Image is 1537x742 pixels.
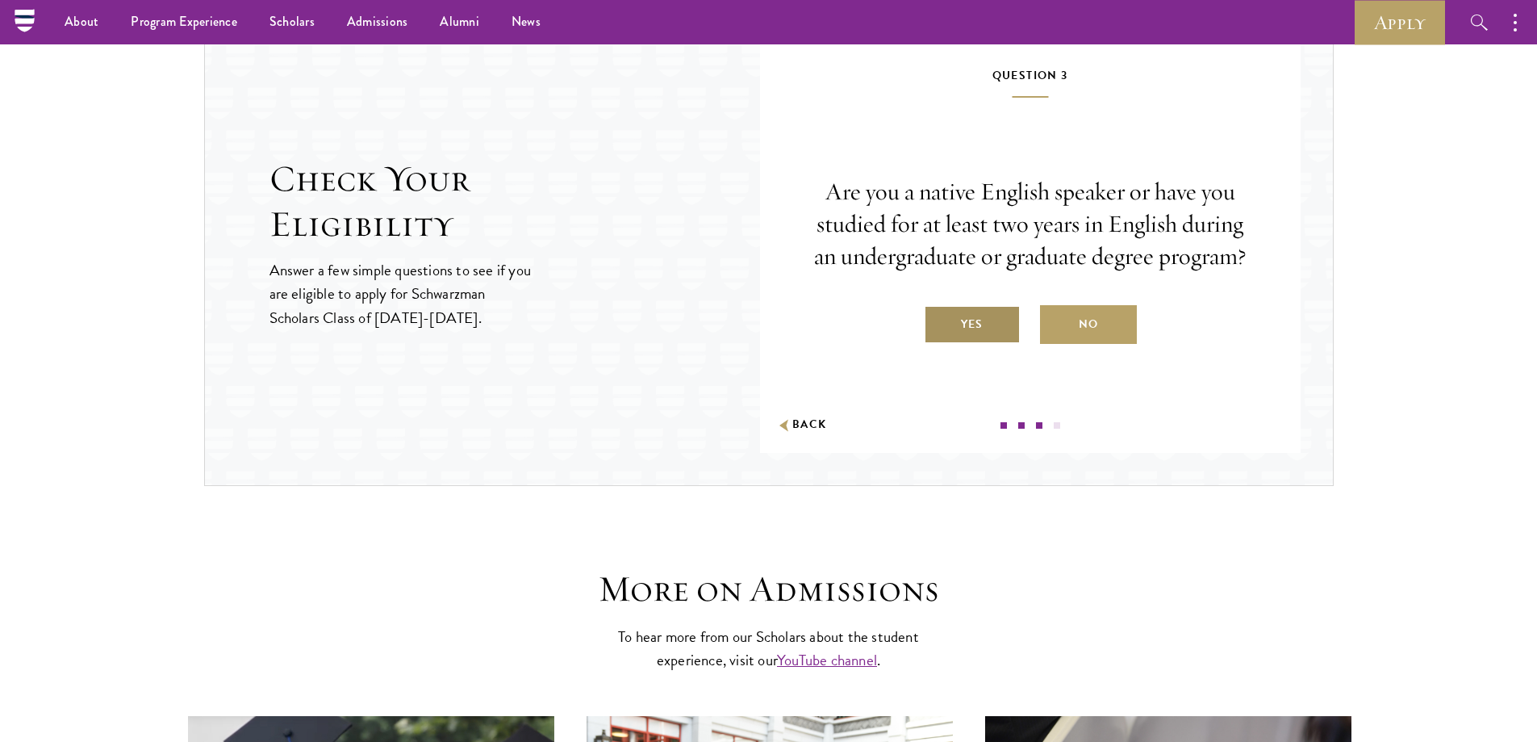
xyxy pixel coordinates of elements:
h5: Question 3 [808,65,1252,98]
label: No [1040,305,1137,344]
label: Yes [924,305,1021,344]
a: YouTube channel [777,648,877,672]
p: Are you a native English speaker or have you studied for at least two years in English during an ... [808,176,1252,273]
p: Answer a few simple questions to see if you are eligible to apply for Schwarzman Scholars Class o... [269,258,533,329]
h3: More on Admissions [519,567,1019,612]
h2: Check Your Eligibility [269,157,760,247]
button: Back [776,417,827,434]
p: To hear more from our Scholars about the student experience, visit our . [612,625,926,672]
